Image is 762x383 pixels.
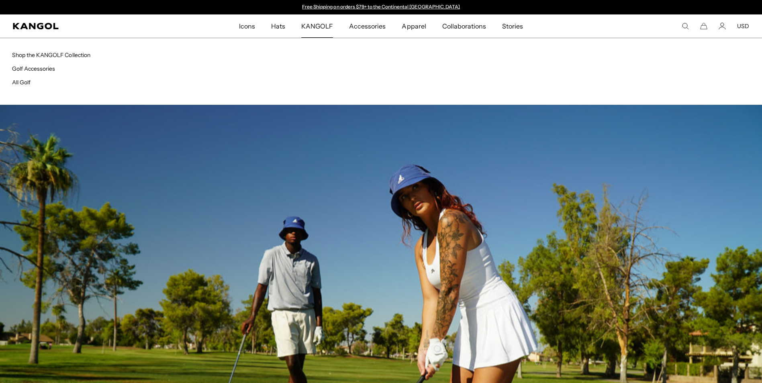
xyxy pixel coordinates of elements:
summary: Search here [682,22,689,30]
a: Hats [263,14,293,38]
a: Icons [231,14,263,38]
button: USD [737,22,749,30]
a: Apparel [394,14,434,38]
span: Apparel [402,14,426,38]
a: Free Shipping on orders $79+ to the Continental [GEOGRAPHIC_DATA] [302,4,460,10]
span: Stories [502,14,523,38]
a: Collaborations [434,14,494,38]
span: Icons [239,14,255,38]
slideshow-component: Announcement bar [298,4,464,10]
a: Accessories [341,14,394,38]
span: Hats [271,14,285,38]
div: Announcement [298,4,464,10]
a: Stories [494,14,531,38]
span: Accessories [349,14,386,38]
a: KANGOLF [293,14,341,38]
span: Collaborations [442,14,486,38]
a: Shop the KANGOLF Collection [12,51,90,59]
div: 1 of 2 [298,4,464,10]
a: Golf Accessories [12,65,55,72]
a: Account [719,22,726,30]
a: Kangol [13,23,158,29]
button: Cart [700,22,707,30]
span: KANGOLF [301,14,333,38]
a: All Golf [12,79,31,86]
